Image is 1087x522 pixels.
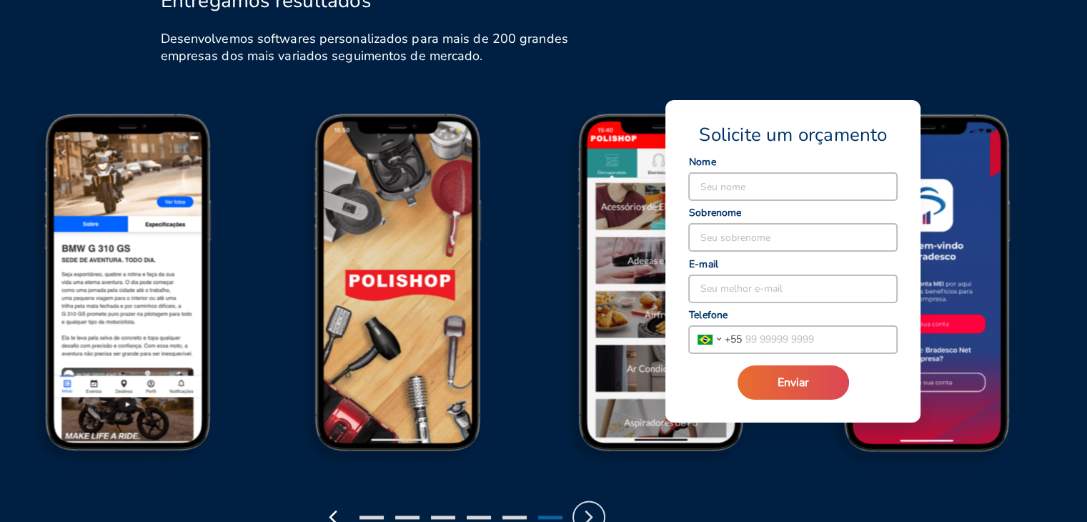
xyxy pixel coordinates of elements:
[689,224,897,251] input: Seu sobrenome
[161,30,582,64] h6: Desenvolvemos softwares personalizados para mais de 200 grandes empresas dos mais variados seguim...
[689,275,897,302] input: Seu melhor e-mail
[689,173,897,200] input: Seu nome
[699,123,887,147] span: Solicite um orçamento
[266,110,532,479] img: Polishop Screen 1
[725,332,742,347] span: + 55
[778,375,809,390] span: Enviar
[532,110,798,479] img: Polishop Screen 2
[738,365,849,400] button: Enviar
[742,326,897,353] input: 99 99999 9999
[798,110,1063,479] img: Bradesco Screen 1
